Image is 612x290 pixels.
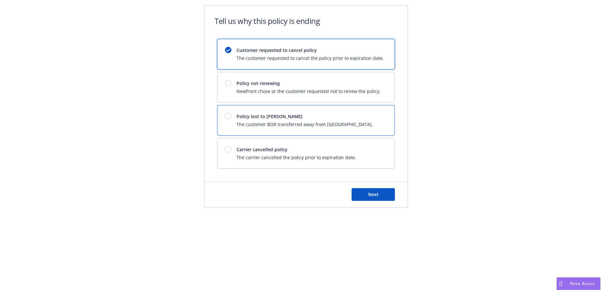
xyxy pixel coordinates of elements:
span: Nova Assist [570,281,595,286]
span: Customer requested to cancel policy [237,47,384,53]
button: Nova Assist [557,277,601,290]
span: Carrier cancelled policy [237,146,356,153]
span: The customer BOR transferred away from [GEOGRAPHIC_DATA]. [237,121,373,128]
div: Drag to move [557,278,565,290]
span: Policy not renewing [237,80,381,87]
span: Next [368,191,379,197]
span: The customer requested to cancel the policy prior to expiration date. [237,55,384,61]
h1: Tell us why this policy is ending [215,16,320,26]
span: Newfront chose or the customer requested not to renew the policy. [237,88,381,95]
button: Next [352,188,395,201]
span: Policy lost to [PERSON_NAME] [237,113,373,120]
span: The carrier cancelled the policy prior to expiration date. [237,154,356,161]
